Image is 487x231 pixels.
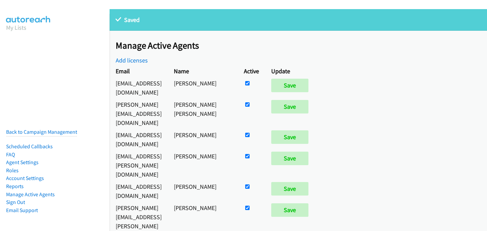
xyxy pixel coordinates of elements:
[110,98,168,129] td: [PERSON_NAME][EMAIL_ADDRESS][DOMAIN_NAME]
[6,199,25,205] a: Sign Out
[271,100,308,113] input: Save
[168,129,238,150] td: [PERSON_NAME]
[6,24,26,31] a: My Lists
[110,150,168,180] td: [EMAIL_ADDRESS][PERSON_NAME][DOMAIN_NAME]
[110,77,168,98] td: [EMAIL_ADDRESS][DOMAIN_NAME]
[6,175,44,181] a: Account Settings
[168,150,238,180] td: [PERSON_NAME]
[168,77,238,98] td: [PERSON_NAME]
[168,98,238,129] td: [PERSON_NAME] [PERSON_NAME]
[6,159,39,165] a: Agent Settings
[6,167,19,174] a: Roles
[271,152,308,165] input: Save
[110,65,168,77] th: Email
[265,65,318,77] th: Update
[6,151,15,158] a: FAQ
[271,203,308,217] input: Save
[116,56,148,64] a: Add licenses
[6,207,38,213] a: Email Support
[110,129,168,150] td: [EMAIL_ADDRESS][DOMAIN_NAME]
[168,180,238,202] td: [PERSON_NAME]
[6,183,24,189] a: Reports
[6,143,53,150] a: Scheduled Callbacks
[271,130,308,144] input: Save
[168,65,238,77] th: Name
[116,40,487,51] h2: Manage Active Agents
[6,129,77,135] a: Back to Campaign Management
[271,79,308,92] input: Save
[110,180,168,202] td: [EMAIL_ADDRESS][DOMAIN_NAME]
[271,182,308,196] input: Save
[6,191,55,198] a: Manage Active Agents
[116,15,481,24] p: Saved
[238,65,265,77] th: Active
